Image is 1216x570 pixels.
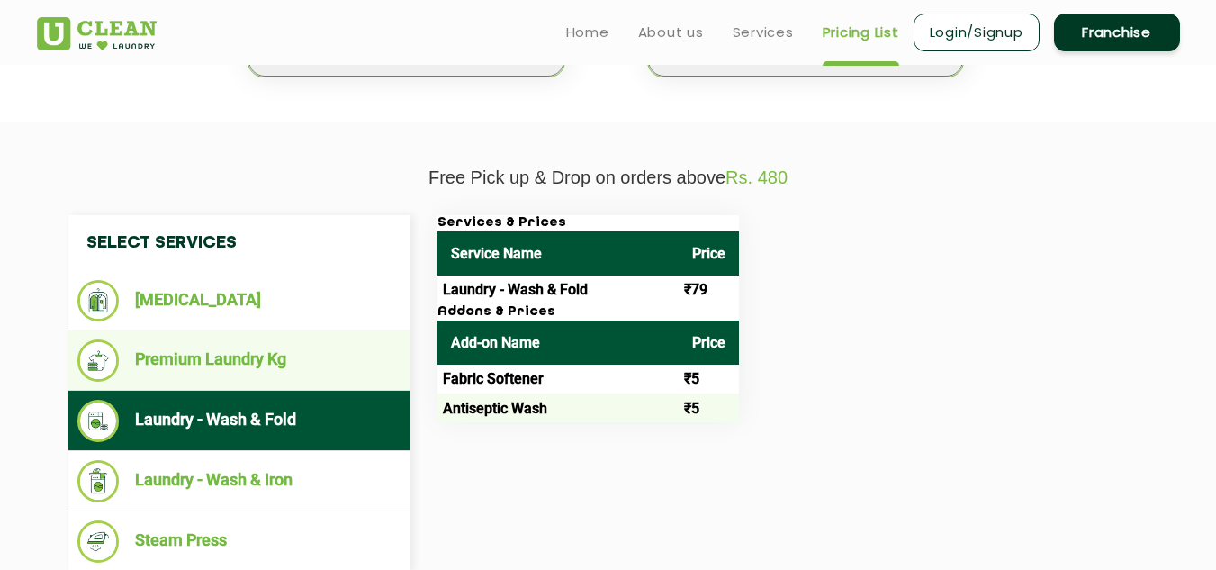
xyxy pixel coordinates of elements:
th: Price [679,321,739,365]
td: ₹79 [679,276,739,304]
li: [MEDICAL_DATA] [77,280,401,321]
td: Laundry - Wash & Fold [437,276,679,304]
h4: Select Services [68,215,410,271]
li: Laundry - Wash & Iron [77,460,401,502]
li: Laundry - Wash & Fold [77,400,401,442]
td: Fabric Softener [437,365,679,394]
a: Home [566,22,609,43]
img: UClean Laundry and Dry Cleaning [37,17,157,50]
li: Premium Laundry Kg [77,339,401,382]
th: Price [679,231,739,276]
img: Premium Laundry Kg [77,339,120,382]
td: ₹5 [679,365,739,394]
img: Steam Press [77,520,120,563]
img: Laundry - Wash & Iron [77,460,120,502]
a: Franchise [1054,14,1180,51]
li: Steam Press [77,520,401,563]
th: Add-on Name [437,321,679,365]
a: Services [733,22,794,43]
img: Dry Cleaning [77,280,120,321]
a: Pricing List [823,22,899,43]
th: Service Name [437,231,679,276]
a: Login/Signup [914,14,1040,51]
td: Antiseptic Wash [437,394,679,422]
td: ₹5 [679,394,739,422]
span: Rs. 480 [725,167,788,187]
h3: Services & Prices [437,215,739,231]
h3: Addons & Prices [437,304,739,321]
img: Laundry - Wash & Fold [77,400,120,442]
a: About us [638,22,704,43]
p: Free Pick up & Drop on orders above [37,167,1180,188]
